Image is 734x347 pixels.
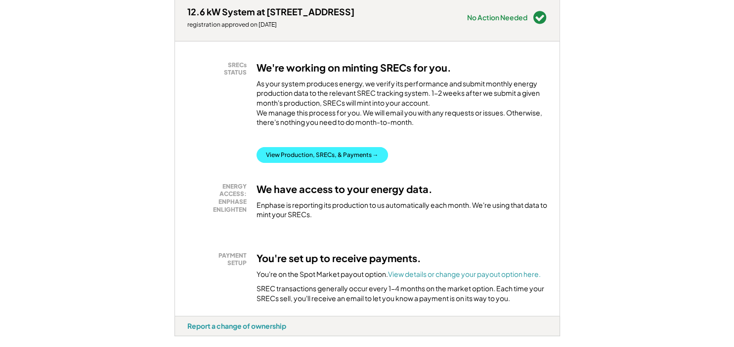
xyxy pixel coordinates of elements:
[257,252,421,265] h3: You're set up to receive payments.
[257,183,432,195] h3: We have access to your energy data.
[192,252,247,267] div: PAYMENT SETUP
[257,200,547,220] div: Enphase is reporting its production to us automatically each month. We're using that data to mint...
[192,61,247,77] div: SRECs STATUS
[257,61,451,74] h3: We're working on minting SRECs for you.
[257,270,541,279] div: You're on the Spot Market payout option.
[257,284,547,303] div: SREC transactions generally occur every 1-4 months on the market option. Each time your SRECs sel...
[187,21,354,29] div: registration approved on [DATE]
[192,183,247,213] div: ENERGY ACCESS: ENPHASE ENLIGHTEN
[187,321,286,330] div: Report a change of ownership
[257,79,547,132] div: As your system produces energy, we verify its performance and submit monthly energy production da...
[467,14,527,21] div: No Action Needed
[257,147,388,163] button: View Production, SRECs, & Payments →
[174,336,207,340] div: dsjdfbfl - VA Distributed
[187,6,354,17] div: 12.6 kW System at [STREET_ADDRESS]
[388,270,541,278] a: View details or change your payout option here.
